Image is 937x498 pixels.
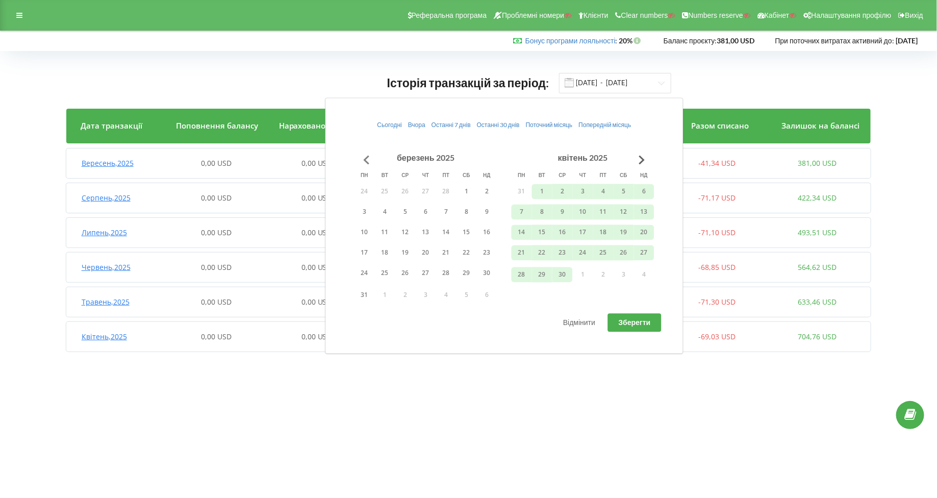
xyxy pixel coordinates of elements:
[82,193,131,203] span: Серпень , 2025
[532,225,552,240] button: 15
[477,245,497,260] button: 23
[477,168,497,183] th: неділя
[457,204,477,219] button: 8
[619,318,651,327] span: Зберегти
[301,297,332,307] span: 0,00 USD
[375,184,395,199] button: 25
[408,121,425,129] span: Вчора
[416,288,436,303] button: 3
[614,184,634,199] button: 5
[584,11,609,19] span: Клієнти
[82,297,130,307] span: Травень , 2025
[512,245,532,260] button: 21
[532,245,552,260] button: 22
[436,245,457,260] button: 21
[593,184,614,199] button: 4
[699,193,736,203] span: -71,17 USD
[477,225,497,240] button: 16
[512,204,532,219] button: 7
[82,332,127,341] span: Квітень , 2025
[798,228,837,237] span: 493,51 USD
[532,168,552,183] th: вівторок
[614,245,634,260] button: 26
[301,228,332,237] span: 0,00 USD
[593,245,614,260] button: 25
[436,265,457,281] button: 28
[552,184,573,199] button: 2
[765,11,790,19] span: Кабінет
[552,204,573,219] button: 9
[416,245,436,260] button: 20
[798,332,837,341] span: 704,76 USD
[593,225,614,240] button: 18
[634,204,654,219] button: 13
[375,204,395,219] button: 4
[457,288,477,303] button: 5
[699,228,736,237] span: -71,10 USD
[395,184,416,199] button: 26
[394,152,458,164] div: березень 2025
[412,11,487,19] span: Реферальна програма
[798,158,837,168] span: 381,00 USD
[477,204,497,219] button: 9
[176,120,258,131] span: Поповнення балансу
[532,267,552,283] button: 29
[301,262,332,272] span: 0,00 USD
[552,245,573,260] button: 23
[717,36,755,45] strong: 381,00 USD
[357,150,377,170] button: Go to previous month
[375,245,395,260] button: 18
[664,36,717,45] span: Баланс проєкту:
[775,36,894,45] span: При поточних витратах активний до:
[354,225,375,240] button: 10
[416,184,436,199] button: 27
[512,168,532,183] th: понеділок
[614,204,634,219] button: 12
[436,184,457,199] button: 28
[354,288,375,303] button: 31
[573,204,593,219] button: 10
[798,297,837,307] span: 633,46 USD
[811,11,891,19] span: Налаштування профілю
[81,120,142,131] span: Дата транзакції
[477,184,497,199] button: 2
[279,120,357,131] span: Нараховано бонусів
[614,267,634,283] button: 3
[634,267,654,283] button: 4
[354,184,375,199] button: 24
[457,265,477,281] button: 29
[301,158,332,168] span: 0,00 USD
[457,245,477,260] button: 22
[632,150,652,170] button: Go to next month
[691,120,749,131] span: Разом списано
[525,36,618,45] span: :
[82,158,134,168] span: Вересень , 2025
[563,318,595,327] span: Відмінити
[502,11,564,19] span: Проблемні номери
[416,204,436,219] button: 6
[395,245,416,260] button: 19
[699,158,736,168] span: -41,34 USD
[354,204,375,219] button: 3
[395,204,416,219] button: 5
[532,184,552,199] button: 1
[416,265,436,281] button: 27
[301,332,332,341] span: 0,00 USD
[377,121,402,129] span: Сьогодні
[395,225,416,240] button: 12
[457,184,477,199] button: 1
[512,225,532,240] button: 14
[477,121,520,129] span: Останні 30 днів
[634,245,654,260] button: 27
[634,184,654,199] button: 6
[573,184,593,199] button: 3
[532,204,552,219] button: 8
[375,168,395,183] th: вівторок
[552,225,573,240] button: 16
[436,288,457,303] button: 4
[552,168,573,183] th: середа
[634,168,654,183] th: неділя
[552,267,573,283] button: 30
[416,225,436,240] button: 13
[634,225,654,240] button: 20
